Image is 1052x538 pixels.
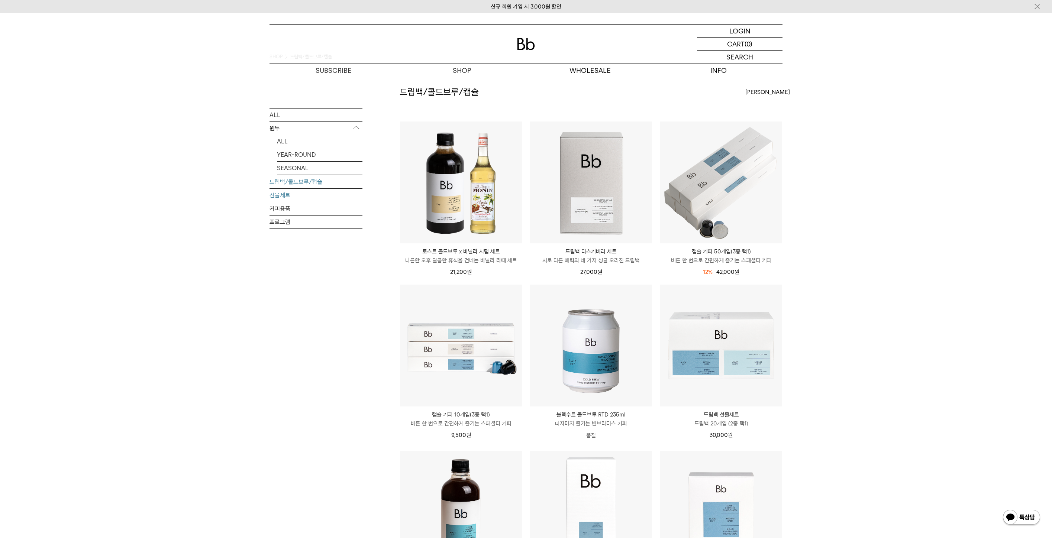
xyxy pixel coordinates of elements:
[277,161,362,174] a: SEASONAL
[697,38,782,51] a: CART (0)
[467,269,472,275] span: 원
[400,86,479,98] h2: 드립백/콜드브루/캡슐
[530,419,652,428] p: 따자마자 즐기는 빈브라더스 커피
[451,432,471,438] span: 9,500
[660,256,782,265] p: 버튼 한 번으로 간편하게 즐기는 스페셜티 커피
[517,38,535,50] img: 로고
[400,410,522,419] p: 캡슐 커피 10개입(3종 택1)
[727,38,745,50] p: CART
[745,88,790,97] span: [PERSON_NAME]
[398,64,526,77] a: SHOP
[710,432,733,438] span: 30,000
[660,285,782,406] img: 드립백 선물세트
[400,121,522,243] img: 토스트 콜드브루 x 바닐라 시럽 세트
[270,175,362,188] a: 드립백/콜드브루/캡슐
[697,25,782,38] a: LOGIN
[400,419,522,428] p: 버튼 한 번으로 간편하게 즐기는 스페셜티 커피
[1002,509,1041,527] img: 카카오톡 채널 1:1 채팅 버튼
[277,134,362,148] a: ALL
[270,188,362,201] a: 선물세트
[450,269,472,275] span: 21,200
[580,269,602,275] span: 27,000
[400,256,522,265] p: 나른한 오후 달콤한 휴식을 건네는 바닐라 라떼 세트
[660,410,782,419] p: 드립백 선물세트
[530,121,652,243] img: 드립백 디스커버리 세트
[270,121,362,135] p: 원두
[530,285,652,406] img: 블랙수트 콜드브루 RTD 235ml
[745,38,752,50] p: (0)
[530,256,652,265] p: 서로 다른 매력의 네 가지 싱글 오리진 드립백
[530,247,652,256] p: 드립백 디스커버리 세트
[703,268,713,276] div: 12%
[400,410,522,428] a: 캡슐 커피 10개입(3종 택1) 버튼 한 번으로 간편하게 즐기는 스페셜티 커피
[660,410,782,428] a: 드립백 선물세트 드립백 20개입 (2종 택1)
[526,64,654,77] p: WHOLESALE
[726,51,753,64] p: SEARCH
[400,247,522,265] a: 토스트 콜드브루 x 바닐라 시럽 세트 나른한 오후 달콤한 휴식을 건네는 바닐라 라떼 세트
[716,269,739,275] span: 42,000
[597,269,602,275] span: 원
[530,428,652,443] p: 품절
[729,25,751,37] p: LOGIN
[735,269,739,275] span: 원
[466,432,471,438] span: 원
[277,148,362,161] a: YEAR-ROUND
[400,247,522,256] p: 토스트 콜드브루 x 바닐라 시럽 세트
[728,432,733,438] span: 원
[530,247,652,265] a: 드립백 디스커버리 세트 서로 다른 매력의 네 가지 싱글 오리진 드립백
[270,108,362,121] a: ALL
[491,3,561,10] a: 신규 회원 가입 시 3,000원 할인
[660,121,782,243] img: 캡슐 커피 50개입(3종 택1)
[400,285,522,406] img: 캡슐 커피 10개입(3종 택1)
[270,64,398,77] a: SUBSCRIBE
[530,410,652,428] a: 블랙수트 콜드브루 RTD 235ml 따자마자 즐기는 빈브라더스 커피
[660,247,782,256] p: 캡슐 커피 50개입(3종 택1)
[654,64,782,77] p: INFO
[270,202,362,215] a: 커피용품
[530,410,652,419] p: 블랙수트 콜드브루 RTD 235ml
[270,215,362,228] a: 프로그램
[660,247,782,265] a: 캡슐 커피 50개입(3종 택1) 버튼 한 번으로 간편하게 즐기는 스페셜티 커피
[660,419,782,428] p: 드립백 20개입 (2종 택1)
